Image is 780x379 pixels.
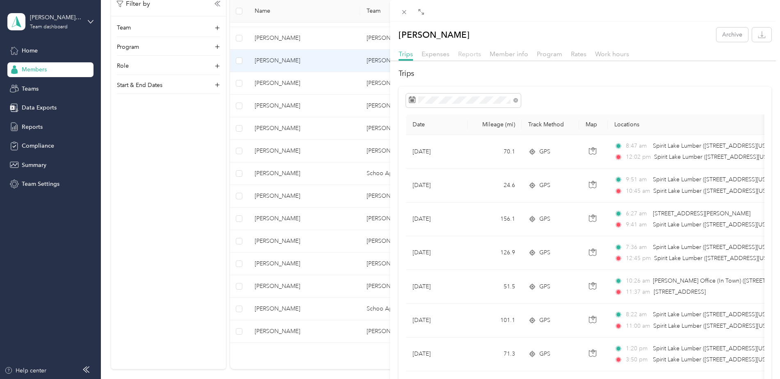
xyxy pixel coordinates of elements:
span: Program [537,50,562,58]
td: 71.3 [468,338,522,371]
td: 24.6 [468,169,522,202]
span: Trips [399,50,413,58]
span: 11:37 am [626,288,650,297]
span: 8:47 am [626,142,649,151]
span: GPS [539,349,550,358]
td: 101.1 [468,304,522,337]
td: 156.1 [468,203,522,236]
span: GPS [539,215,550,224]
span: 9:51 am [626,175,649,184]
th: Map [579,114,608,135]
span: Reports [458,50,481,58]
td: 126.9 [468,236,522,270]
span: Rates [571,50,586,58]
span: 10:26 am [626,276,649,285]
td: 70.1 [468,135,522,169]
td: [DATE] [406,203,468,236]
span: 12:02 pm [626,153,650,162]
td: [DATE] [406,135,468,169]
span: Member info [490,50,528,58]
h2: Trips [399,68,771,79]
td: [DATE] [406,169,468,202]
span: GPS [539,248,550,257]
iframe: Everlance-gr Chat Button Frame [734,333,780,379]
td: [DATE] [406,270,468,304]
span: Work hours [595,50,629,58]
span: [STREET_ADDRESS][PERSON_NAME] [653,210,750,217]
span: 1:20 pm [626,344,649,353]
span: 3:50 pm [626,355,649,364]
span: 10:45 am [626,187,650,196]
p: [PERSON_NAME] [399,27,470,42]
span: 8:22 am [626,310,649,319]
span: Expenses [422,50,449,58]
span: 9:41 am [626,220,649,229]
button: Archive [716,27,748,42]
span: 12:45 pm [626,254,650,263]
span: GPS [539,282,550,291]
td: [DATE] [406,304,468,337]
td: [DATE] [406,236,468,270]
span: [STREET_ADDRESS] [654,288,706,295]
span: 11:00 am [626,322,650,331]
span: GPS [539,316,550,325]
th: Mileage (mi) [468,114,522,135]
td: [DATE] [406,338,468,371]
span: 6:27 am [626,209,649,218]
td: 51.5 [468,270,522,304]
span: 7:36 am [626,243,649,252]
span: GPS [539,181,550,190]
th: Date [406,114,468,135]
th: Track Method [522,114,579,135]
span: GPS [539,147,550,156]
